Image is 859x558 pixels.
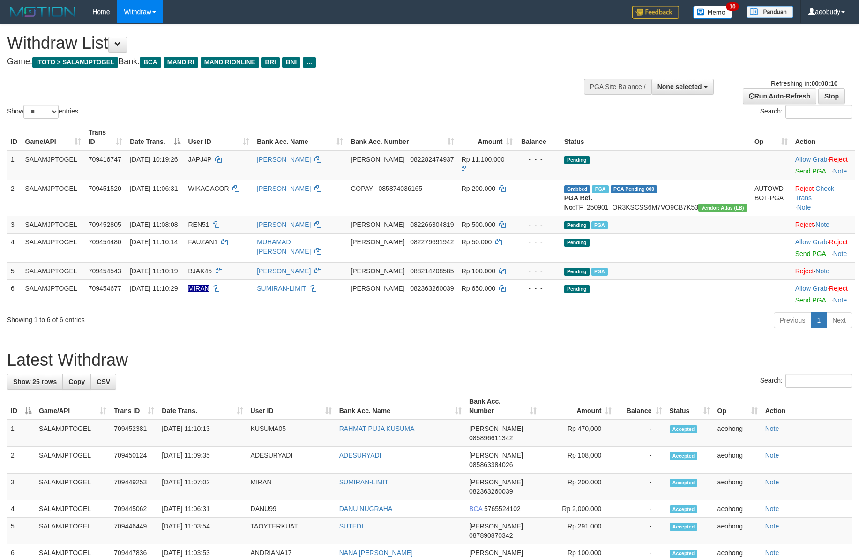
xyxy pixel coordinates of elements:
span: Copy 085874036165 to clipboard [379,185,422,192]
a: Note [765,549,779,557]
label: Search: [760,374,852,388]
td: DANU99 [247,500,336,518]
span: Rp 100.000 [462,267,495,275]
th: Game/API: activate to sort column ascending [22,124,85,151]
a: Show 25 rows [7,374,63,390]
th: User ID: activate to sort column ascending [184,124,253,151]
a: Note [765,522,779,530]
span: Copy 082266304819 to clipboard [410,221,454,228]
a: Reject [795,185,814,192]
a: Note [797,204,811,211]
th: Status [560,124,751,151]
td: Rp 291,000 [540,518,615,544]
td: 1 [7,420,35,447]
a: Note [815,221,829,228]
span: Rp 650.000 [462,285,495,292]
td: - [615,474,665,500]
span: WIKAGACOR [188,185,229,192]
span: Vendor URL: https://dashboard.q2checkout.com/secure [698,204,747,212]
a: ADESURYADI [339,452,381,459]
span: Rp 500.000 [462,221,495,228]
span: Marked by aeohong [591,268,608,276]
input: Search: [785,374,852,388]
span: [PERSON_NAME] [351,238,404,246]
td: ADESURYADI [247,447,336,474]
div: - - - [520,266,556,276]
td: 2 [7,447,35,474]
a: CSV [90,374,116,390]
th: ID: activate to sort column descending [7,393,35,420]
td: [DATE] 11:06:31 [158,500,246,518]
td: 709450124 [110,447,158,474]
span: Refreshing in: [771,80,837,87]
span: Pending [564,285,590,293]
td: 709446449 [110,518,158,544]
span: [DATE] 11:10:14 [130,238,178,246]
th: Bank Acc. Name: activate to sort column ascending [253,124,347,151]
span: BJAK45 [188,267,212,275]
th: Amount: activate to sort column ascending [540,393,615,420]
td: [DATE] 11:03:54 [158,518,246,544]
th: Balance: activate to sort column ascending [615,393,665,420]
div: PGA Site Balance / [584,79,651,95]
span: PGA Pending [611,185,657,193]
span: Marked by aeohong [591,221,608,229]
td: 709445062 [110,500,158,518]
a: Run Auto-Refresh [743,88,816,104]
span: Show 25 rows [13,378,57,385]
span: 709416747 [89,156,121,163]
span: Pending [564,156,590,164]
span: [PERSON_NAME] [351,156,404,163]
a: Reject [829,238,848,246]
select: Showentries [23,105,59,119]
span: Pending [564,268,590,276]
th: Action [792,124,855,151]
a: Reject [829,156,848,163]
th: Game/API: activate to sort column ascending [35,393,110,420]
span: [DATE] 11:10:29 [130,285,178,292]
span: BNI [282,57,300,68]
span: Copy 082282474937 to clipboard [410,156,454,163]
span: [DATE] 11:08:08 [130,221,178,228]
span: Accepted [670,505,698,513]
span: 709452805 [89,221,121,228]
td: aeohong [714,447,762,474]
td: · [792,279,855,309]
span: Copy 085863384026 to clipboard [469,461,513,468]
td: aeohong [714,518,762,544]
span: Accepted [670,550,698,558]
span: Accepted [670,523,698,531]
td: SALAMJPTOGEL [22,151,85,180]
span: GOPAY [351,185,373,192]
th: ID [7,124,22,151]
span: [PERSON_NAME] [351,267,404,275]
a: Reject [829,285,848,292]
span: [DATE] 11:10:19 [130,267,178,275]
td: SALAMJPTOGEL [22,233,85,262]
td: 6 [7,279,22,309]
a: DANU NUGRAHA [339,505,393,513]
a: Allow Grab [795,156,827,163]
td: 4 [7,233,22,262]
a: SUTEDI [339,522,363,530]
span: Copy 082363260039 to clipboard [469,488,513,495]
a: [PERSON_NAME] [257,156,311,163]
th: Op: activate to sort column ascending [751,124,792,151]
th: Date Trans.: activate to sort column ascending [158,393,246,420]
a: NANA [PERSON_NAME] [339,549,413,557]
div: Showing 1 to 6 of 6 entries [7,311,351,324]
td: 3 [7,216,22,233]
td: SALAMJPTOGEL [35,474,110,500]
span: [PERSON_NAME] [469,549,523,557]
span: Rp 11.100.000 [462,156,505,163]
a: Note [765,452,779,459]
th: Op: activate to sort column ascending [714,393,762,420]
a: Reject [795,267,814,275]
td: [DATE] 11:09:35 [158,447,246,474]
a: 1 [811,312,827,328]
span: [DATE] 10:19:26 [130,156,178,163]
th: Date Trans.: activate to sort column descending [126,124,184,151]
div: - - - [520,284,556,293]
a: Note [765,505,779,513]
span: BCA [469,505,482,513]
